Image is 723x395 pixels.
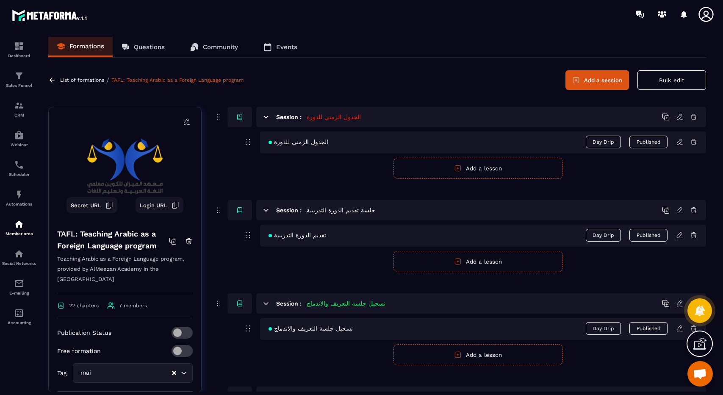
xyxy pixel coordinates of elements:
[111,77,244,83] a: TAFL: Teaching Arabic as a Foreign Language program
[69,42,104,50] p: Formations
[307,299,385,308] h5: تسجيل جلسة التعريف والاندماج
[276,300,302,307] h6: Session :
[14,130,24,140] img: automations
[136,197,183,213] button: Login URL
[2,291,36,295] p: E-mailing
[2,183,36,213] a: automationsautomationsAutomations
[2,35,36,64] a: formationformationDashboard
[106,76,109,84] span: /
[93,368,171,378] input: Search for option
[60,77,104,83] a: List of formations
[276,207,302,214] h6: Session :
[629,322,668,335] button: Published
[2,172,36,177] p: Scheduler
[119,303,147,309] span: 7 members
[2,153,36,183] a: schedulerschedulerScheduler
[2,320,36,325] p: Accounting
[629,229,668,242] button: Published
[57,254,193,293] p: Teaching Arabic as a Foreign Language program, provided by AlMeezan Academy in the [GEOGRAPHIC_DATA]
[687,361,713,387] a: Ouvrir le chat
[69,303,99,309] span: 22 chapters
[66,197,117,213] button: Secret URL
[203,43,238,51] p: Community
[2,231,36,236] p: Member area
[14,249,24,259] img: social-network
[565,70,629,90] button: Add a session
[393,344,563,365] button: Add a lesson
[14,41,24,51] img: formation
[393,158,563,179] button: Add a lesson
[2,83,36,88] p: Sales Funnel
[55,114,195,220] img: background
[2,272,36,302] a: emailemailE-mailing
[2,213,36,242] a: automationsautomationsMember area
[637,70,706,90] button: Bulk edit
[307,113,361,121] h5: الجدول الزمني للدورة
[269,325,353,332] span: تسجيل جلسة التعريف والاندماج
[586,136,621,148] span: Day Drip
[2,53,36,58] p: Dashboard
[14,308,24,318] img: accountant
[14,100,24,111] img: formation
[14,278,24,289] img: email
[57,348,101,354] p: Free formation
[113,37,173,57] a: Questions
[73,363,193,383] div: Search for option
[2,242,36,272] a: social-networksocial-networkSocial Networks
[134,43,165,51] p: Questions
[14,71,24,81] img: formation
[269,232,326,239] span: تقديم الدورة التدريبية
[2,202,36,206] p: Automations
[14,219,24,229] img: automations
[2,113,36,117] p: CRM
[14,189,24,200] img: automations
[71,202,101,209] span: Secret URL
[140,202,167,209] span: Login URL
[57,370,66,376] p: Tag
[269,139,328,145] span: الجدول الزمني للدورة
[2,64,36,94] a: formationformationSales Funnel
[48,37,113,57] a: Formations
[307,206,375,214] h5: جلسة تقديم الدورة التدريبية
[629,136,668,148] button: Published
[2,124,36,153] a: automationsautomationsWebinar
[2,261,36,266] p: Social Networks
[2,94,36,124] a: formationformationCRM
[57,228,169,252] h4: TAFL: Teaching Arabic as a Foreign Language program
[276,114,302,120] h6: Session :
[2,142,36,147] p: Webinar
[14,160,24,170] img: scheduler
[12,8,88,23] img: logo
[586,322,621,335] span: Day Drip
[393,251,563,272] button: Add a lesson
[255,37,306,57] a: Events
[586,229,621,242] span: Day Drip
[182,37,247,57] a: Community
[2,302,36,331] a: accountantaccountantAccounting
[78,368,93,378] span: mai
[57,329,111,336] p: Publication Status
[172,370,176,376] button: Clear Selected
[276,43,297,51] p: Events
